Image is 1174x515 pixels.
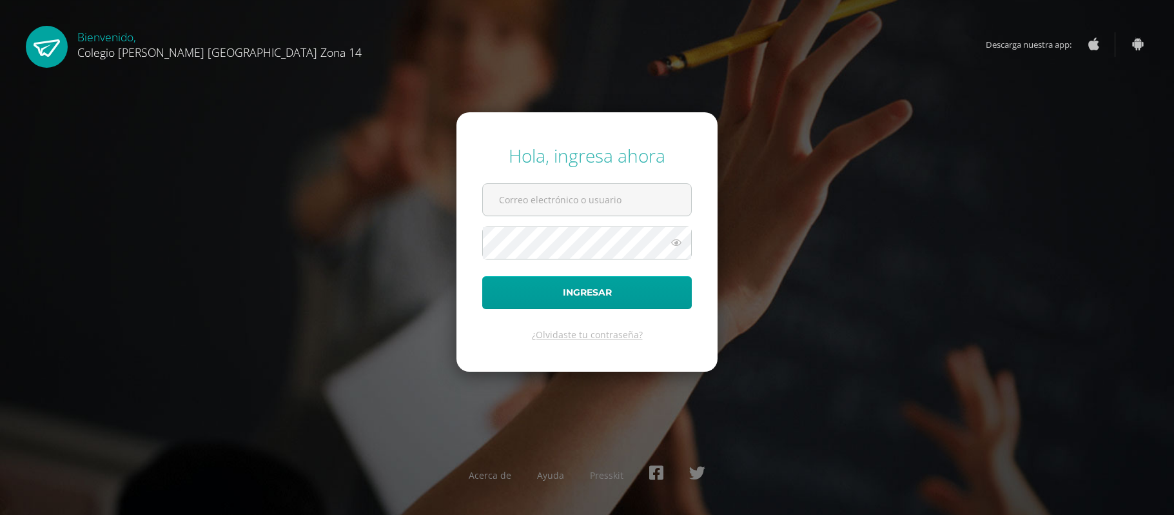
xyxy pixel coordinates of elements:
span: Descarga nuestra app: [986,32,1084,57]
input: Correo electrónico o usuario [483,184,691,216]
a: ¿Olvidaste tu contraseña? [532,328,643,341]
a: Ayuda [537,469,564,481]
a: Presskit [590,469,623,481]
button: Ingresar [482,276,692,309]
div: Hola, ingresa ahora [482,143,692,168]
span: Colegio [PERSON_NAME] [GEOGRAPHIC_DATA] Zona 14 [77,45,362,60]
div: Bienvenido, [77,26,362,60]
a: Acerca de [469,469,511,481]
